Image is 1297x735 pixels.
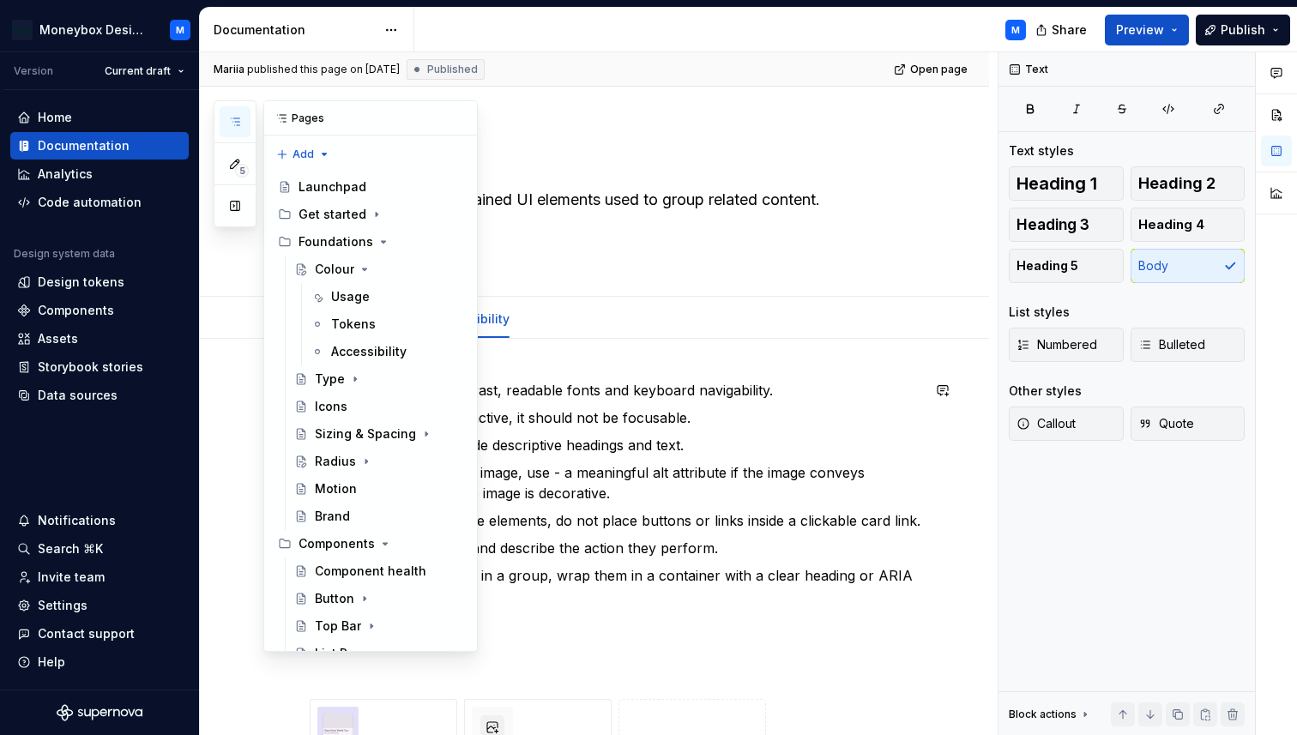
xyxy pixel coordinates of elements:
[10,353,189,381] a: Storybook stories
[330,565,920,606] p: When displaying cards in a group, wrap them in a container with a clear heading or ARIA label.
[38,387,118,404] div: Data sources
[287,393,470,420] a: Icons
[214,21,376,39] div: Documentation
[3,11,196,48] button: Moneybox Design SystemM
[271,228,470,256] div: Foundations
[306,186,917,255] textarea: Cards are flexible, contained UI elements used to group related content. Versioning:
[38,109,72,126] div: Home
[315,371,345,388] div: Type
[315,590,354,607] div: Button
[1009,208,1124,242] button: Heading 3
[10,563,189,591] a: Invite team
[1009,328,1124,362] button: Numbered
[331,316,376,333] div: Tokens
[105,64,171,78] span: Current draft
[315,563,426,580] div: Component health
[1011,23,1020,37] div: M
[235,164,249,178] span: 5
[38,569,105,586] div: Invite team
[1016,336,1097,353] span: Numbered
[315,508,350,525] div: Brand
[287,585,470,612] a: Button
[304,283,470,310] a: Usage
[1131,407,1246,441] button: Quote
[10,507,189,534] button: Notifications
[331,288,370,305] div: Usage
[10,325,189,352] a: Assets
[214,63,244,76] span: Mariia
[315,398,347,415] div: Icons
[38,302,114,319] div: Components
[176,23,184,37] div: M
[38,512,116,529] div: Notifications
[1138,175,1216,192] span: Heading 2
[10,297,189,324] a: Components
[10,104,189,131] a: Home
[271,142,335,166] button: Add
[287,557,470,585] a: Component health
[315,618,361,635] div: Top Bar
[264,101,477,136] div: Pages
[287,612,470,640] a: Top Bar
[38,330,78,347] div: Assets
[1131,328,1246,362] button: Bulleted
[38,358,143,376] div: Storybook stories
[14,247,115,261] div: Design system data
[330,510,920,531] p: Avoid nested interactive elements, do not place buttons or links inside a clickable card link.
[1138,336,1205,353] span: Bulleted
[10,592,189,619] a: Settings
[10,268,189,296] a: Design tokens
[1016,175,1097,192] span: Heading 1
[10,535,189,563] button: Search ⌘K
[10,132,189,160] a: Documentation
[1009,166,1124,201] button: Heading 1
[38,194,142,211] div: Code automation
[293,148,314,161] span: Add
[287,256,470,283] a: Colour
[315,261,354,278] div: Colour
[38,540,103,557] div: Search ⌘K
[1131,166,1246,201] button: Heading 2
[287,640,470,667] a: List Row
[1009,407,1124,441] button: Callout
[299,206,366,223] div: Get started
[299,178,366,196] div: Launchpad
[330,407,920,428] p: If the card is not interactive, it should not be focusable.
[1009,249,1124,283] button: Heading 5
[1196,15,1290,45] button: Publish
[1016,216,1089,233] span: Heading 3
[287,365,470,393] a: Type
[1138,415,1194,432] span: Quote
[38,597,87,614] div: Settings
[304,338,470,365] a: Accessibility
[1009,142,1074,160] div: Text styles
[10,648,189,676] button: Help
[315,425,416,443] div: Sizing & Spacing
[315,480,357,497] div: Motion
[315,645,365,662] div: List Row
[910,63,968,76] span: Open page
[57,704,142,721] svg: Supernova Logo
[12,20,33,40] img: c17557e8-ebdc-49e2-ab9e-7487adcf6d53.png
[1221,21,1265,39] span: Publish
[38,625,135,642] div: Contact support
[39,21,149,39] div: Moneybox Design System
[97,59,192,83] button: Current draft
[299,535,375,552] div: Components
[1138,216,1204,233] span: Heading 4
[287,503,470,530] a: Brand
[38,166,93,183] div: Analytics
[1016,257,1078,274] span: Heading 5
[287,420,470,448] a: Sizing & Spacing
[1027,15,1098,45] button: Share
[38,137,130,154] div: Documentation
[14,64,53,78] div: Version
[330,380,920,401] p: Ensure sufficient contrast, readable fonts and keyboard navigability.
[1009,304,1070,321] div: List styles
[271,201,470,228] div: Get started
[271,173,470,201] a: Launchpad
[1131,208,1246,242] button: Heading 4
[271,530,470,557] div: Components
[330,435,920,455] p: The card should include descriptive headings and text.
[1009,702,1092,726] div: Block actions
